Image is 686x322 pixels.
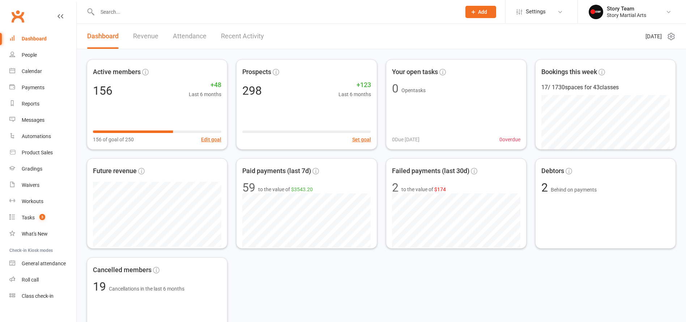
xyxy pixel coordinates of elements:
[392,166,469,176] span: Failed payments (last 30d)
[541,67,597,77] span: Bookings this week
[22,85,44,90] div: Payments
[22,182,39,188] div: Waivers
[9,80,76,96] a: Payments
[22,36,47,42] div: Dashboard
[401,185,446,193] span: to the value of
[392,67,438,77] span: Your open tasks
[9,226,76,242] a: What's New
[589,5,603,19] img: thumb_image1689557048.png
[9,63,76,80] a: Calendar
[551,187,597,193] span: Behind on payments
[541,83,670,92] div: 17 / 1730 spaces for 43 classes
[392,136,419,143] span: 0 Due [DATE]
[392,83,399,94] div: 0
[9,177,76,193] a: Waivers
[9,128,76,145] a: Automations
[338,80,371,90] span: +123
[109,286,184,292] span: Cancellations in the last 6 months
[22,68,42,74] div: Calendar
[173,24,206,49] a: Attendance
[645,32,662,41] span: [DATE]
[22,133,51,139] div: Automations
[22,150,53,155] div: Product Sales
[465,6,496,18] button: Add
[189,80,221,90] span: +48
[526,4,546,20] span: Settings
[9,145,76,161] a: Product Sales
[87,24,119,49] a: Dashboard
[9,7,27,25] a: Clubworx
[499,136,520,143] span: 0 overdue
[9,96,76,112] a: Reports
[22,117,44,123] div: Messages
[9,193,76,210] a: Workouts
[392,182,399,193] div: 2
[22,52,37,58] div: People
[607,12,646,18] div: Story Martial Arts
[22,277,39,283] div: Roll call
[93,67,141,77] span: Active members
[9,210,76,226] a: Tasks 3
[22,261,66,266] div: General attendance
[22,215,35,220] div: Tasks
[607,5,646,12] div: Story Team
[221,24,264,49] a: Recent Activity
[22,198,43,204] div: Workouts
[541,166,564,176] span: Debtors
[93,265,152,275] span: Cancelled members
[93,166,137,176] span: Future revenue
[201,136,221,143] button: Edit goal
[242,182,255,193] div: 59
[401,87,426,93] span: Open tasks
[541,181,551,194] span: 2
[338,90,371,98] span: Last 6 months
[9,112,76,128] a: Messages
[93,280,109,293] span: 19
[9,272,76,288] a: Roll call
[9,161,76,177] a: Gradings
[291,186,313,192] span: $3543.20
[22,293,54,299] div: Class check-in
[22,101,39,107] div: Reports
[434,186,446,192] span: $174
[242,166,311,176] span: Paid payments (last 7d)
[352,136,371,143] button: Set goal
[93,85,112,96] div: 156
[22,231,48,237] div: What's New
[258,185,313,193] span: to the value of
[9,256,76,272] a: General attendance kiosk mode
[9,288,76,304] a: Class kiosk mode
[189,90,221,98] span: Last 6 months
[478,9,487,15] span: Add
[242,67,271,77] span: Prospects
[93,136,134,143] span: 156 of goal of 250
[95,7,456,17] input: Search...
[242,85,262,96] div: 298
[9,31,76,47] a: Dashboard
[39,214,45,220] span: 3
[9,47,76,63] a: People
[22,166,42,172] div: Gradings
[133,24,158,49] a: Revenue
